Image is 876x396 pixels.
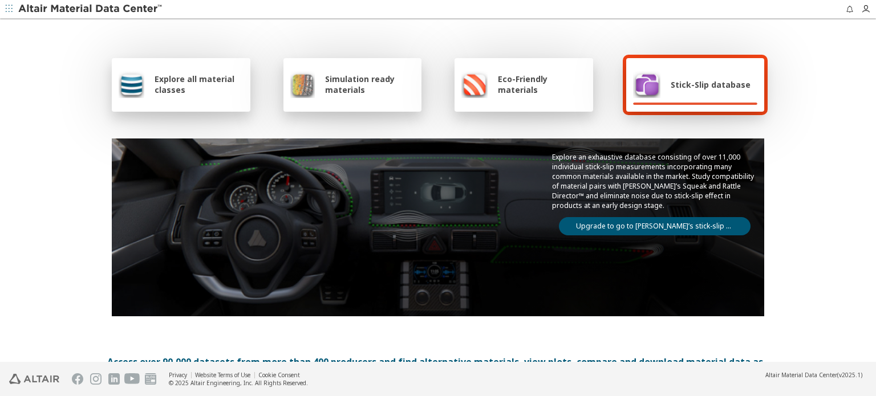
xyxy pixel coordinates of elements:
span: Explore all material classes [155,74,244,95]
span: Stick-Slip database [671,79,751,90]
a: Cookie Consent [258,371,300,379]
a: Privacy [169,371,187,379]
img: Stick-Slip database [633,71,660,98]
div: (v2025.1) [765,371,862,379]
div: Access over 90,000 datasets from more than 400 producers and find alternative materials, view plo... [107,355,769,382]
span: Altair Material Data Center [765,371,837,379]
img: Altair Material Data Center [18,3,164,15]
img: Eco-Friendly materials [461,71,488,98]
img: Explore all material classes [119,71,144,98]
p: Explore an exhaustive database consisting of over 11,000 individual stick-slip measurements incor... [552,152,757,210]
span: Simulation ready materials [325,74,415,95]
a: Upgrade to go to [PERSON_NAME]’s stick-slip database [559,217,751,235]
img: Simulation ready materials [290,71,315,98]
img: Altair Engineering [9,374,59,384]
div: © 2025 Altair Engineering, Inc. All Rights Reserved. [169,379,308,387]
a: Website Terms of Use [195,371,250,379]
span: Eco-Friendly materials [498,74,586,95]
